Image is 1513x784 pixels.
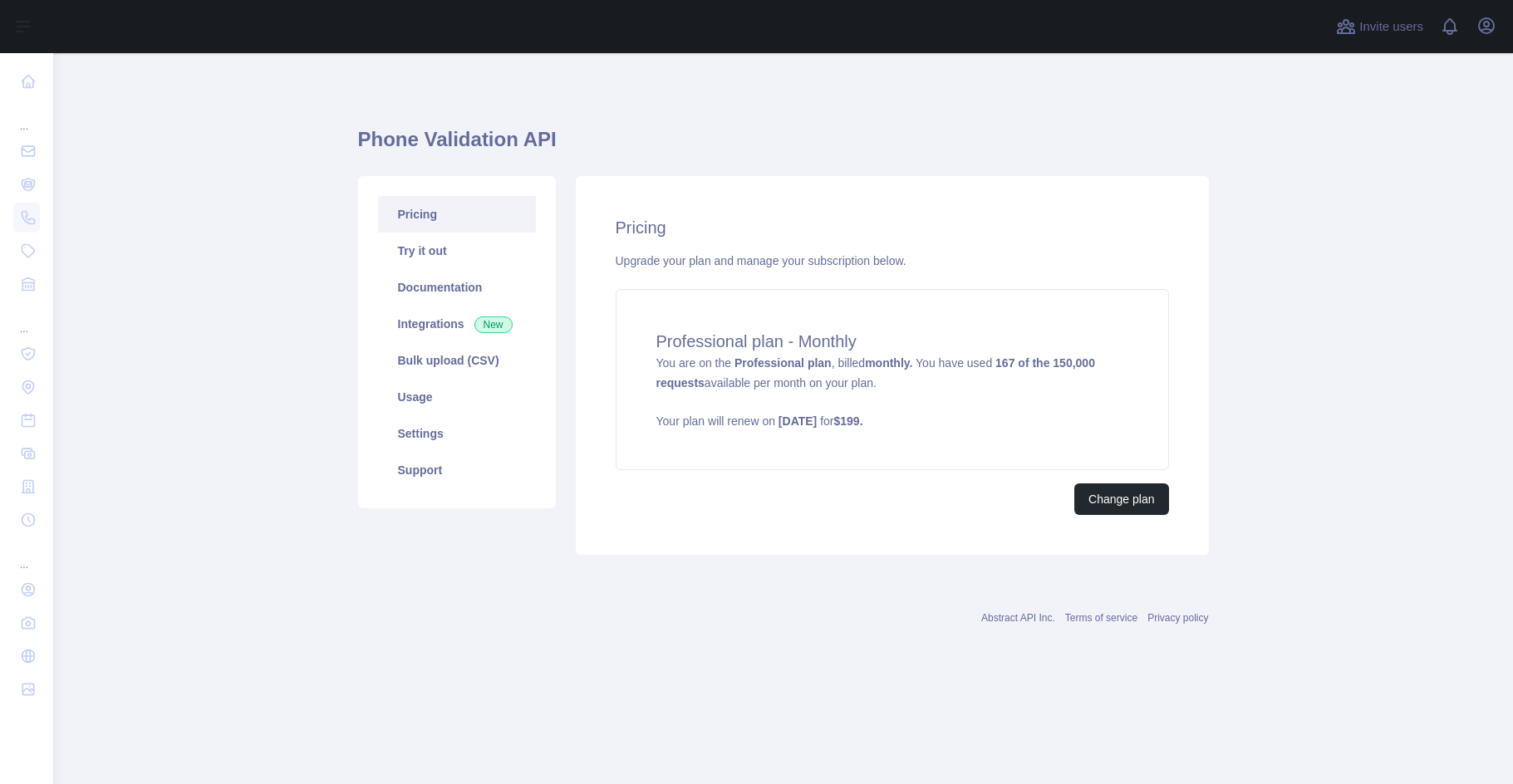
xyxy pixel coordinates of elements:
[378,379,536,415] a: Usage
[378,269,536,306] a: Documentation
[834,414,863,428] strong: $ 199 .
[378,306,536,342] a: Integrations New
[779,414,817,428] strong: [DATE]
[378,342,536,379] a: Bulk upload (CSV)
[1333,13,1427,40] button: Invite users
[378,233,536,269] a: Try it out
[13,100,40,133] div: ...
[358,126,1209,166] h1: Phone Validation API
[656,330,1128,353] h4: Professional plan - Monthly
[616,252,1169,269] div: Upgrade your plan and manage your subscription below.
[13,538,40,571] div: ...
[378,196,536,233] a: Pricing
[13,302,40,336] div: ...
[981,612,1055,624] a: Abstract API Inc.
[656,356,1128,429] span: You are on the , billed You have used available per month on your plan.
[656,356,1095,390] strong: 167 of the 150,000 requests
[474,316,513,333] span: New
[734,356,832,370] strong: Professional plan
[1359,17,1423,37] span: Invite users
[1065,612,1137,624] a: Terms of service
[616,216,1169,239] h2: Pricing
[1074,483,1168,515] button: Change plan
[378,415,536,452] a: Settings
[378,452,536,488] a: Support
[1147,612,1208,624] a: Privacy policy
[865,356,912,370] strong: monthly.
[656,413,1128,429] p: Your plan will renew on for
